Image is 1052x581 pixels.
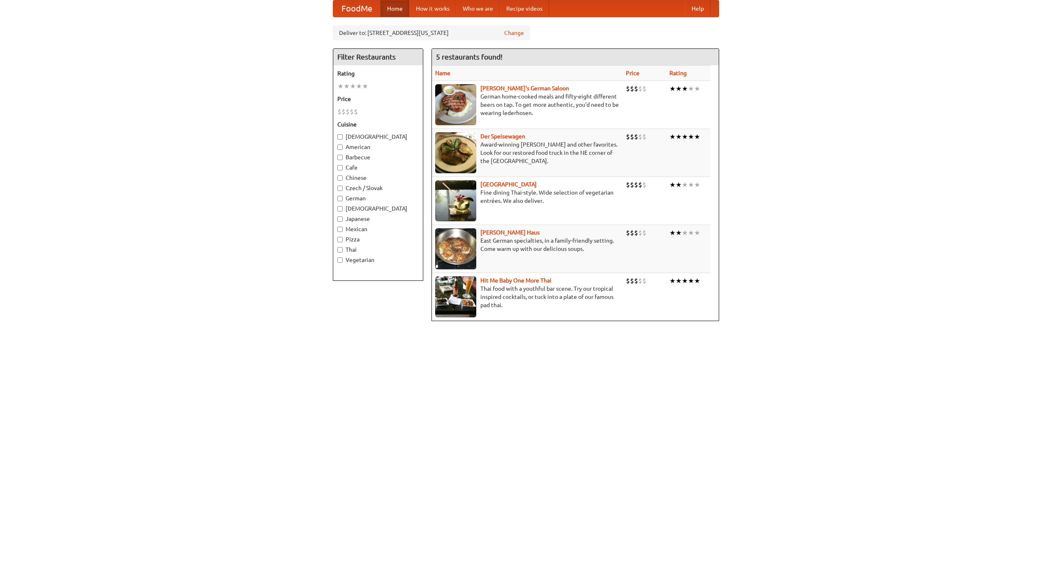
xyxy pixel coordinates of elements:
a: [PERSON_NAME] Haus [480,229,540,236]
li: $ [346,107,350,116]
img: babythai.jpg [435,276,476,317]
a: Hit Me Baby One More Thai [480,277,551,284]
label: German [337,194,419,202]
label: Barbecue [337,153,419,161]
li: ★ [682,276,688,285]
li: $ [350,107,354,116]
li: ★ [688,132,694,141]
li: ★ [694,228,700,237]
b: [GEOGRAPHIC_DATA] [480,181,537,188]
input: [DEMOGRAPHIC_DATA] [337,134,343,140]
a: FoodMe [333,0,381,17]
li: $ [634,276,638,285]
p: East German specialties, in a family-friendly setting. Come warm up with our delicious soups. [435,237,619,253]
li: ★ [694,180,700,189]
h4: Filter Restaurants [333,49,423,65]
img: satay.jpg [435,180,476,221]
li: ★ [669,276,676,285]
a: Help [685,0,711,17]
input: [DEMOGRAPHIC_DATA] [337,206,343,211]
li: $ [630,276,634,285]
label: Pizza [337,235,419,243]
li: ★ [688,180,694,189]
input: Chinese [337,175,343,181]
label: Cafe [337,163,419,172]
li: ★ [356,82,362,91]
li: $ [638,84,642,93]
label: Thai [337,246,419,254]
li: $ [354,107,358,116]
label: Vegetarian [337,256,419,264]
a: Name [435,70,450,76]
li: ★ [344,82,350,91]
li: ★ [676,180,682,189]
li: $ [337,107,341,116]
label: Japanese [337,215,419,223]
input: Vegetarian [337,257,343,263]
li: $ [634,132,638,141]
label: Mexican [337,225,419,233]
li: ★ [694,132,700,141]
input: Czech / Slovak [337,186,343,191]
input: Barbecue [337,155,343,160]
li: ★ [688,228,694,237]
input: Pizza [337,237,343,242]
li: ★ [337,82,344,91]
a: Home [381,0,409,17]
img: esthers.jpg [435,84,476,125]
input: Mexican [337,227,343,232]
a: Der Speisewagen [480,133,525,140]
li: ★ [688,276,694,285]
h5: Rating [337,69,419,78]
li: $ [642,84,646,93]
p: German home-cooked meals and fifty-eight different beers on tap. To get more authentic, you'd nee... [435,92,619,117]
li: $ [642,276,646,285]
li: ★ [669,228,676,237]
li: $ [634,228,638,237]
li: $ [630,228,634,237]
label: [DEMOGRAPHIC_DATA] [337,204,419,213]
li: $ [626,276,630,285]
li: $ [638,276,642,285]
img: speisewagen.jpg [435,132,476,173]
h5: Cuisine [337,120,419,129]
li: $ [642,228,646,237]
li: $ [638,132,642,141]
li: $ [626,180,630,189]
input: American [337,145,343,150]
li: ★ [362,82,368,91]
li: ★ [676,84,682,93]
li: ★ [669,84,676,93]
li: $ [634,180,638,189]
li: ★ [669,132,676,141]
p: Award-winning [PERSON_NAME] and other favorites. Look for our restored food truck in the NE corne... [435,140,619,165]
a: Change [504,29,524,37]
a: How it works [409,0,456,17]
input: Cafe [337,165,343,170]
h5: Price [337,95,419,103]
li: ★ [676,132,682,141]
li: $ [634,84,638,93]
img: kohlhaus.jpg [435,228,476,269]
a: [PERSON_NAME]'s German Saloon [480,85,569,92]
li: $ [638,180,642,189]
li: ★ [694,276,700,285]
li: ★ [682,132,688,141]
input: German [337,196,343,201]
a: Price [626,70,639,76]
p: Fine dining Thai-style. Wide selection of vegetarian entrées. We also deliver. [435,188,619,205]
li: $ [626,228,630,237]
li: $ [626,84,630,93]
input: Japanese [337,216,343,222]
a: Rating [669,70,687,76]
p: Thai food with a youthful bar scene. Try our tropical inspired cocktails, or tuck into a plate of... [435,285,619,309]
li: ★ [676,276,682,285]
li: ★ [682,228,688,237]
li: $ [341,107,346,116]
li: $ [630,180,634,189]
li: ★ [682,180,688,189]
